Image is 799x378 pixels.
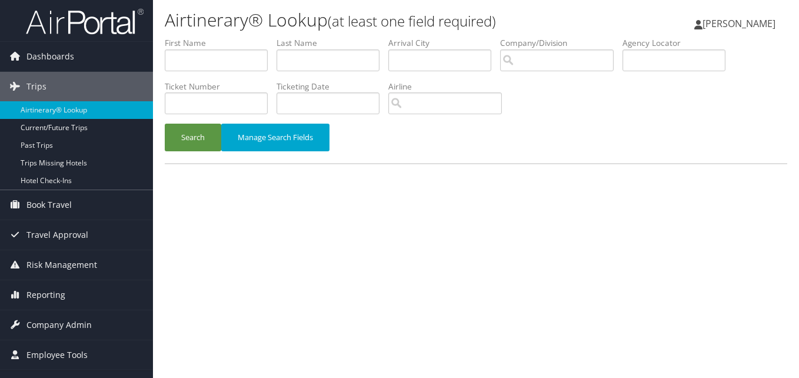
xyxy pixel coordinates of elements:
h1: Airtinerary® Lookup [165,8,580,32]
span: Trips [26,72,46,101]
small: (at least one field required) [328,11,496,31]
label: Last Name [277,37,388,49]
label: Company/Division [500,37,622,49]
label: Ticket Number [165,81,277,92]
label: Airline [388,81,511,92]
a: [PERSON_NAME] [694,6,787,41]
button: Search [165,124,221,151]
img: airportal-logo.png [26,8,144,35]
label: First Name [165,37,277,49]
span: Book Travel [26,190,72,220]
label: Ticketing Date [277,81,388,92]
span: Employee Tools [26,340,88,370]
button: Manage Search Fields [221,124,329,151]
label: Agency Locator [622,37,734,49]
span: Travel Approval [26,220,88,250]
span: Risk Management [26,250,97,280]
span: Reporting [26,280,65,310]
label: Arrival City [388,37,500,49]
span: Dashboards [26,42,74,71]
span: Company Admin [26,310,92,340]
span: [PERSON_NAME] [703,17,775,30]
